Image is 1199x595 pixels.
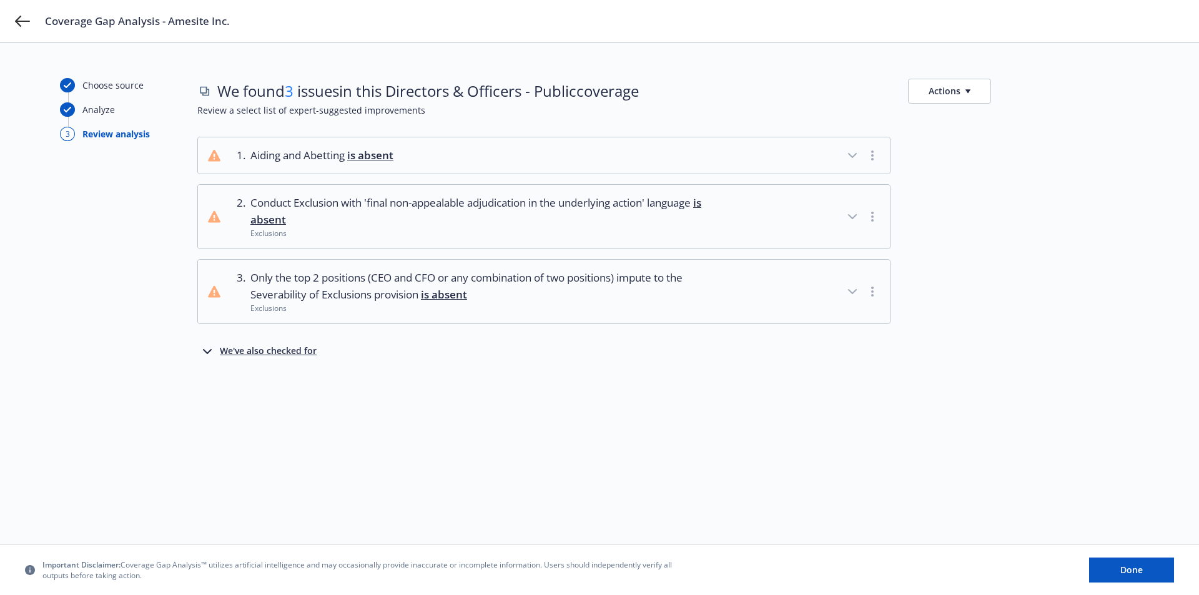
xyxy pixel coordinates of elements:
[198,185,890,248] button: 2.Conduct Exclusion with 'final non-appealable adjudication in the underlying action' language is...
[1120,564,1143,576] span: Done
[421,287,467,302] span: is absent
[82,103,115,116] div: Analyze
[217,81,639,102] span: We found issues in this Directors & Officers - Public coverage
[42,559,679,581] span: Coverage Gap Analysis™ utilizes artificial intelligence and may occasionally provide inaccurate o...
[250,195,712,228] span: Conduct Exclusion with 'final non-appealable adjudication in the underlying action' language
[250,228,712,238] div: Exclusions
[250,303,712,313] div: Exclusions
[908,78,991,104] button: Actions
[1089,558,1174,583] button: Done
[60,127,75,141] div: 3
[200,344,317,359] button: We've also checked for
[230,270,245,313] div: 3 .
[908,79,991,104] button: Actions
[82,127,150,140] div: Review analysis
[230,147,245,164] div: 1 .
[197,104,1139,117] span: Review a select list of expert-suggested improvements
[285,81,294,101] span: 3
[347,148,393,162] span: is absent
[250,195,701,226] span: is absent
[82,79,144,92] div: Choose source
[230,195,245,238] div: 2 .
[198,260,890,323] button: 3.Only the top 2 positions (CEO and CFO or any combination of two positions) impute to the Severa...
[220,344,317,359] div: We've also checked for
[42,559,121,570] span: Important Disclaimer:
[250,147,393,164] span: Aiding and Abetting
[45,14,230,29] span: Coverage Gap Analysis - Amesite Inc.
[198,137,890,174] button: 1.Aiding and Abetting is absent
[250,270,712,303] span: Only the top 2 positions (CEO and CFO or any combination of two positions) impute to the Severabi...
